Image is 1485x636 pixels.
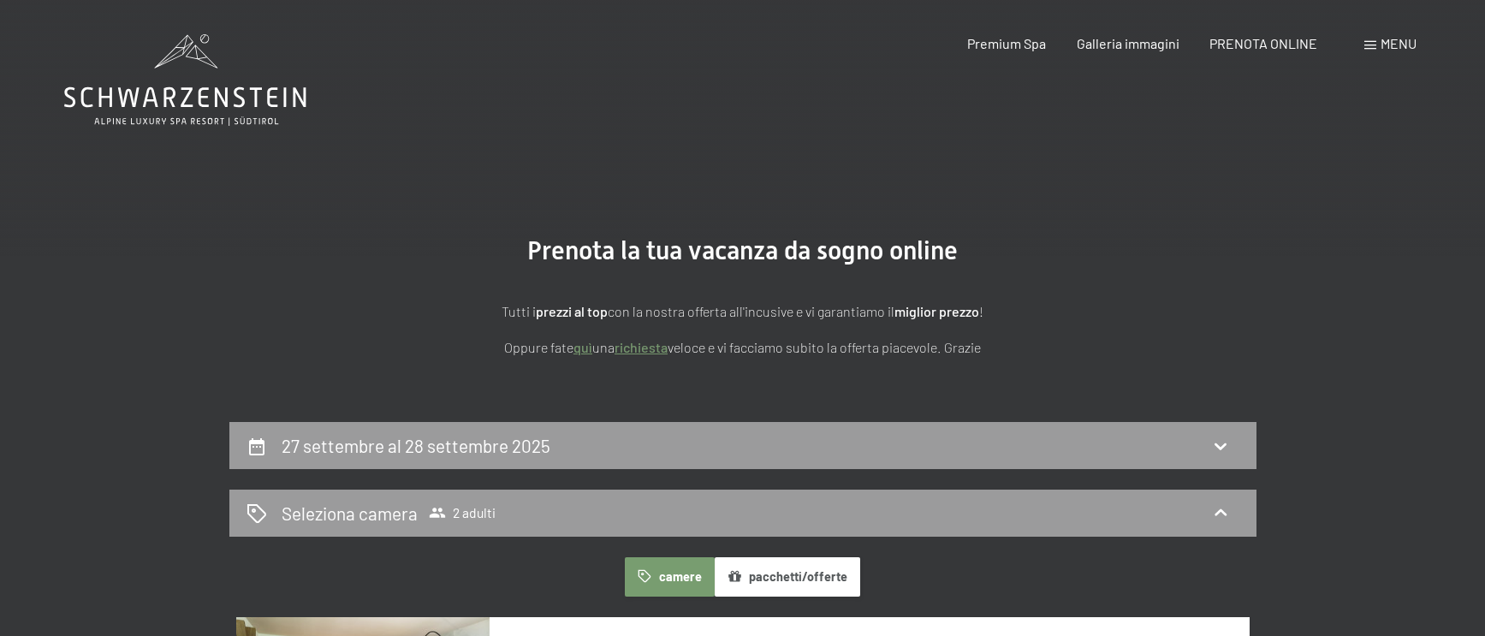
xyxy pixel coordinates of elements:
p: Oppure fate una veloce e vi facciamo subito la offerta piacevole. Grazie [315,336,1171,359]
a: PRENOTA ONLINE [1209,35,1317,51]
span: Prenota la tua vacanza da sogno online [527,235,958,265]
span: 2 adulti [429,504,496,521]
a: richiesta [615,339,668,355]
p: Tutti i con la nostra offerta all'incusive e vi garantiamo il ! [315,300,1171,323]
a: Premium Spa [967,35,1046,51]
span: Menu [1381,35,1417,51]
a: Galleria immagini [1077,35,1179,51]
h2: Seleziona camera [282,501,418,526]
strong: prezzi al top [536,303,608,319]
a: quì [573,339,592,355]
strong: miglior prezzo [894,303,979,319]
button: camere [625,557,714,597]
h2: 27 settembre al 28 settembre 2025 [282,435,550,456]
button: pacchetti/offerte [715,557,860,597]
